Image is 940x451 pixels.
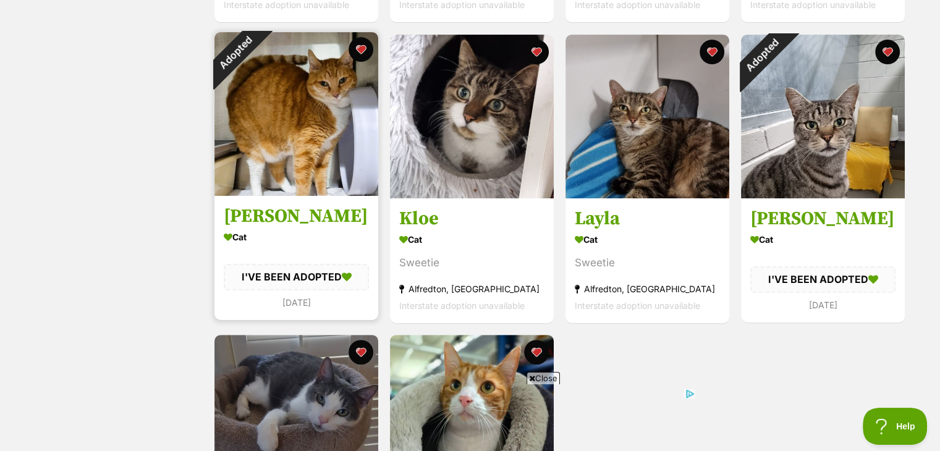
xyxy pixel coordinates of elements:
button: favourite [700,40,724,64]
button: favourite [349,340,373,365]
a: Adopted [741,188,905,201]
div: Adopted [198,16,271,90]
div: [DATE] [750,296,896,313]
div: Sweetie [399,255,544,271]
h3: [PERSON_NAME] [224,204,369,228]
button: favourite [524,340,549,365]
a: Kloe Cat Sweetie Alfredton, [GEOGRAPHIC_DATA] Interstate adoption unavailable favourite [390,198,554,323]
img: Kloe [390,35,554,198]
h3: Layla [575,207,720,230]
div: Alfredton, [GEOGRAPHIC_DATA] [575,280,720,297]
div: I'VE BEEN ADOPTED [750,266,896,292]
div: Cat [750,230,896,248]
h3: Kloe [399,207,544,230]
div: [DATE] [224,293,369,310]
div: Adopted [724,19,798,92]
iframe: Help Scout Beacon - Open [863,408,928,445]
span: Interstate adoption unavailable [575,300,700,311]
button: favourite [524,40,549,64]
a: [PERSON_NAME] Cat I'VE BEEN ADOPTED [DATE] favourite [214,195,378,319]
iframe: Advertisement [245,389,695,445]
div: Cat [399,230,544,248]
div: Alfredton, [GEOGRAPHIC_DATA] [399,280,544,297]
h3: [PERSON_NAME] [750,207,896,230]
span: Close [527,372,560,384]
a: [PERSON_NAME] Cat I'VE BEEN ADOPTED [DATE] favourite [741,198,905,322]
img: Layla [565,35,729,198]
div: I'VE BEEN ADOPTED [224,264,369,290]
button: favourite [875,40,900,64]
button: favourite [349,37,373,62]
img: Leo [741,35,905,198]
a: Layla Cat Sweetie Alfredton, [GEOGRAPHIC_DATA] Interstate adoption unavailable favourite [565,198,729,323]
div: Sweetie [575,255,720,271]
span: Interstate adoption unavailable [399,300,525,311]
div: Cat [575,230,720,248]
div: Cat [224,228,369,246]
a: Adopted [214,186,378,198]
img: Jenny [214,32,378,196]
